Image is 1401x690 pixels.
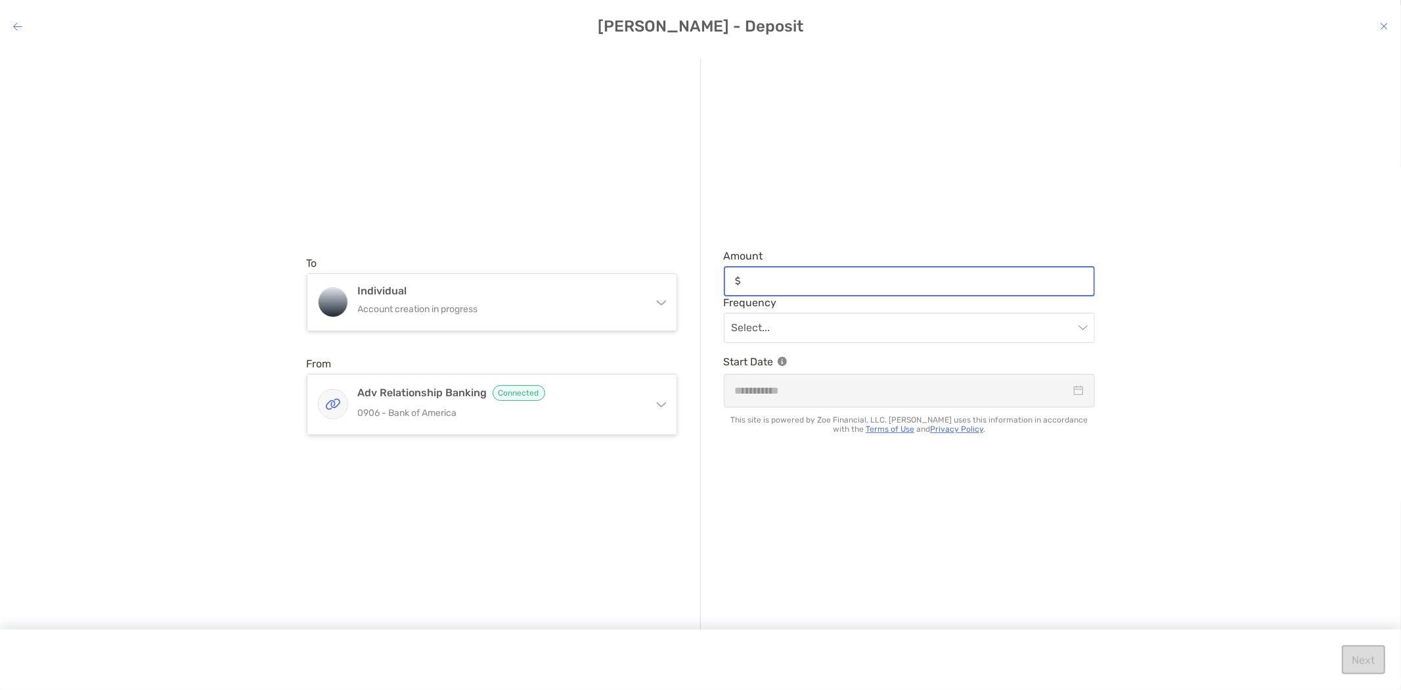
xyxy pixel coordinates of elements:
label: From [307,357,332,370]
label: To [307,257,317,269]
img: Adv Relationship Banking [319,390,347,419]
p: Account creation in progress [358,301,642,317]
p: This site is powered by Zoe Financial, LLC. [PERSON_NAME] uses this information in accordance wit... [724,415,1095,434]
a: Terms of Use [866,425,914,434]
span: Amount [724,250,1095,262]
p: 0906 - Bank of America [358,405,642,421]
h4: Adv Relationship Banking [358,385,642,401]
h4: Individual [358,285,642,297]
p: Start Date [724,354,1095,370]
input: Amountinput icon [746,275,1094,287]
span: Connected [493,385,545,401]
span: Frequency [724,296,1095,309]
img: Individual [319,288,347,317]
img: Information Icon [778,357,787,366]
a: Privacy Policy [930,425,983,434]
img: input icon [735,276,741,286]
